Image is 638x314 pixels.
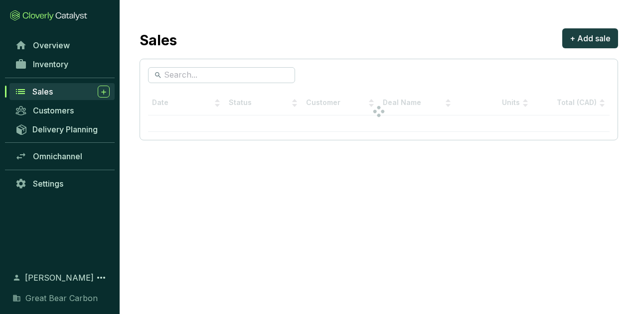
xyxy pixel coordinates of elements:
[33,59,68,69] span: Inventory
[25,292,98,304] span: Great Bear Carbon
[10,102,115,119] a: Customers
[33,179,63,189] span: Settings
[33,151,82,161] span: Omnichannel
[140,30,177,51] h2: Sales
[32,124,98,134] span: Delivery Planning
[10,37,115,54] a: Overview
[164,70,280,81] input: Search...
[9,83,115,100] a: Sales
[10,121,115,137] a: Delivery Planning
[562,28,618,48] button: + Add sale
[33,40,70,50] span: Overview
[570,32,611,44] span: + Add sale
[10,56,115,73] a: Inventory
[32,87,53,97] span: Sales
[33,105,74,115] span: Customers
[10,148,115,165] a: Omnichannel
[10,175,115,192] a: Settings
[25,272,94,284] span: [PERSON_NAME]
